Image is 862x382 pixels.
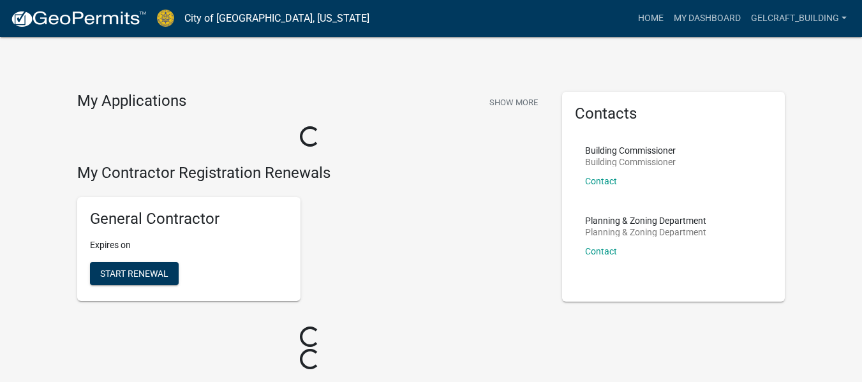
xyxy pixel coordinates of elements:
a: My Dashboard [669,6,746,31]
h4: My Contractor Registration Renewals [77,164,543,182]
a: Contact [585,246,617,256]
a: Home [633,6,669,31]
p: Planning & Zoning Department [585,216,706,225]
p: Building Commissioner [585,158,676,166]
span: Start Renewal [100,268,168,279]
h5: General Contractor [90,210,288,228]
p: Planning & Zoning Department [585,228,706,237]
button: Start Renewal [90,262,179,285]
a: Contact [585,176,617,186]
h5: Contacts [575,105,773,123]
h4: My Applications [77,92,186,111]
p: Expires on [90,239,288,252]
img: City of Jeffersonville, Indiana [157,10,174,27]
button: Show More [484,92,543,113]
a: GelCraft_Building [746,6,852,31]
wm-registration-list-section: My Contractor Registration Renewals [77,164,543,312]
a: City of [GEOGRAPHIC_DATA], [US_STATE] [184,8,369,29]
p: Building Commissioner [585,146,676,155]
